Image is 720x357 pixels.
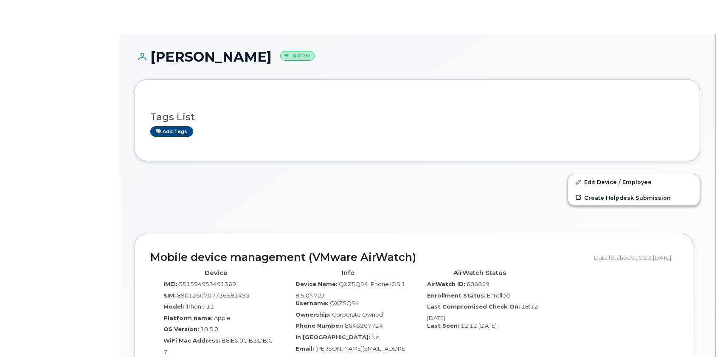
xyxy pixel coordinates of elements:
label: Username: [295,299,329,307]
span: Corporate Owned [332,311,383,318]
label: Device Name: [295,280,337,288]
div: Data fetched at 9:23 [DATE] [594,249,678,266]
label: SIM: [163,292,176,300]
span: 606859 [467,280,489,287]
span: QXZ5QS4 iPhone iOS 18.5.0N72J [295,280,405,299]
small: Active [280,51,315,61]
label: AirWatch ID: [427,280,465,288]
label: Model: [163,303,184,311]
label: Phone Number: [295,322,343,330]
label: OS Version: [163,325,199,333]
span: iPhone 11 [186,303,214,310]
span: 8901260707736581493 [177,292,250,299]
span: 8646267724 [345,322,383,329]
span: Enrolled [487,292,510,299]
h4: Info [289,269,408,277]
span: Apple [214,314,231,321]
span: 18.5.0 [200,326,218,332]
a: Add tags [150,126,193,137]
h2: Mobile device management (VMware AirWatch) [150,252,588,263]
label: Enrollment Status: [427,292,486,300]
h1: [PERSON_NAME] [135,49,700,64]
label: Platform name: [163,314,213,322]
a: Create Helpdesk Submission [568,190,700,205]
span: 12:12 [DATE] [461,322,497,329]
a: Edit Device / Employee [568,174,700,190]
span: QXZ5QS4 [330,300,359,306]
label: Last Compromised Check On: [427,303,520,311]
label: Email: [295,345,314,353]
label: IMEI: [163,280,177,288]
label: Last Seen: [427,322,459,330]
span: 18:12 [DATE] [427,303,538,321]
label: Ownership: [295,311,331,319]
label: WiFi Mac Address: [163,337,220,345]
span: No [371,334,380,340]
label: In [GEOGRAPHIC_DATA]: [295,333,370,341]
h3: Tags List [150,112,684,122]
span: 351594953491369 [179,280,236,287]
h4: AirWatch Status [420,269,540,277]
h4: Device [157,269,276,277]
span: B8:E6:0C:B3:DB:C7 [163,337,273,355]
